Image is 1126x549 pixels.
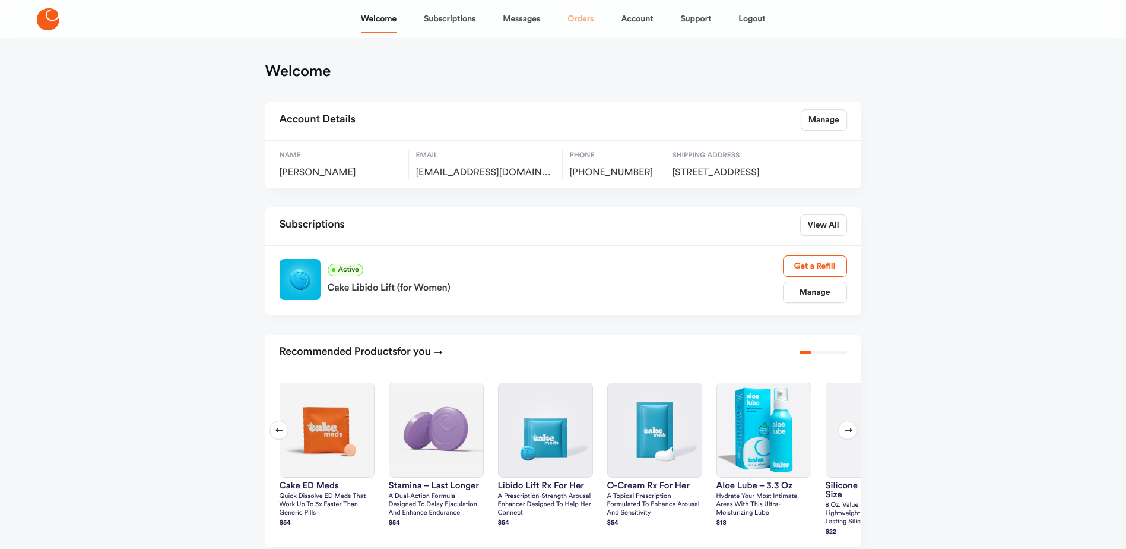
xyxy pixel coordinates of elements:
img: Cake ED Meds [280,383,374,477]
span: Name [280,150,401,161]
h3: Libido Lift Rx For Her [498,481,593,490]
img: O-Cream Rx for Her [608,383,702,477]
a: Messages [503,5,540,33]
span: Active [328,264,363,276]
p: 8 oz. Value size ultra lightweight, extremely long-lasting silicone formula [826,501,921,526]
a: Account [621,5,653,33]
p: A prescription-strength arousal enhancer designed to help her connect [498,493,593,518]
h3: Cake ED Meds [280,481,375,490]
a: Support [680,5,711,33]
strong: $ 54 [280,520,291,526]
a: Manage [783,282,847,303]
p: A dual-action formula designed to delay ejaculation and enhance endurance [389,493,484,518]
p: Quick dissolve ED Meds that work up to 3x faster than generic pills [280,493,375,518]
span: Shipping Address [673,150,800,161]
img: Libido Lift Rx [280,259,321,300]
a: Aloe Lube – 3.3 ozAloe Lube – 3.3 ozHydrate your most intimate areas with this ultra-moisturizing... [716,383,811,529]
h1: Welcome [265,62,331,81]
span: [PERSON_NAME] [280,167,401,179]
a: Libido Lift Rx For HerLibido Lift Rx For HerA prescription-strength arousal enhancer designed to ... [498,383,593,529]
p: Hydrate your most intimate areas with this ultra-moisturizing lube [716,493,811,518]
a: Welcome [361,5,397,33]
a: Orders [567,5,594,33]
span: Email [416,150,555,161]
a: Cake Libido Lift (for Women) [328,276,783,295]
h2: Account Details [280,109,356,131]
h3: O-Cream Rx for Her [607,481,702,490]
a: O-Cream Rx for HerO-Cream Rx for HerA topical prescription formulated to enhance arousal and sens... [607,383,702,529]
img: Stamina – Last Longer [389,383,483,477]
p: A topical prescription formulated to enhance arousal and sensitivity [607,493,702,518]
a: Stamina – Last LongerStamina – Last LongerA dual-action formula designed to delay ejaculation and... [389,383,484,529]
img: Aloe Lube – 3.3 oz [717,383,811,477]
strong: $ 22 [826,529,837,535]
strong: $ 54 [389,520,400,526]
span: 500 Victoria Gardens Drive, Kennett Square, US, 19348 [673,167,800,179]
a: View All [800,214,847,236]
span: [PHONE_NUMBER] [570,167,658,179]
h2: Subscriptions [280,214,345,236]
a: Logout [738,5,765,33]
h3: silicone lube – value size [826,481,921,499]
span: for you [397,346,431,357]
a: silicone lube – value sizesilicone lube – value size8 oz. Value size ultra lightweight, extremely... [826,383,921,538]
span: lynnfj@comcast.net [416,167,555,179]
span: Phone [570,150,658,161]
a: Cake ED MedsCake ED MedsQuick dissolve ED Meds that work up to 3x faster than generic pills$54 [280,383,375,529]
a: Subscriptions [424,5,475,33]
h3: Aloe Lube – 3.3 oz [716,481,811,490]
img: Libido Lift Rx For Her [499,383,592,477]
h3: Stamina – Last Longer [389,481,484,490]
img: silicone lube – value size [826,383,920,477]
a: Get a Refill [783,255,847,277]
a: Manage [801,109,847,131]
h2: Recommended Products [280,342,443,363]
strong: $ 54 [607,520,618,526]
strong: $ 18 [716,520,727,526]
strong: $ 54 [498,520,509,526]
